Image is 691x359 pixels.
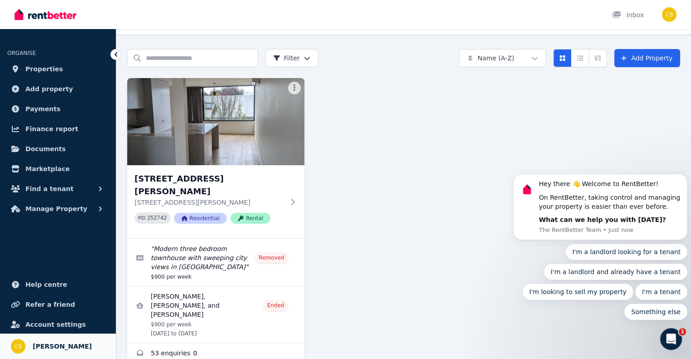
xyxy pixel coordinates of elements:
[25,203,87,214] span: Manage Property
[127,286,304,343] a: View details for Alexander Marshall, Rachel Hibbert, and Samantha Marshall
[33,341,92,352] span: [PERSON_NAME]
[273,54,300,63] span: Filter
[134,172,284,198] h3: [STREET_ADDRESS][PERSON_NAME]
[509,86,691,334] iframe: Intercom notifications message
[660,328,682,350] iframe: Intercom live chat
[25,279,67,290] span: Help centre
[7,200,109,218] button: Manage Property
[7,275,109,294] a: Help centre
[614,49,680,67] a: Add Property
[7,60,109,78] a: Properties
[679,328,686,335] span: 1
[7,140,109,158] a: Documents
[230,213,270,224] span: Rental
[571,49,589,67] button: Compact list view
[147,215,167,221] code: 252742
[7,295,109,314] a: Refer a friend
[127,239,304,286] a: Edit listing: Modern three bedroom townhouse with sweeping city views in Kensington
[25,319,86,330] span: Account settings
[25,123,78,134] span: Finance report
[138,216,145,221] small: PID
[127,78,304,238] a: 3/39 Barnett Street, Kensington[STREET_ADDRESS][PERSON_NAME][STREET_ADDRESS][PERSON_NAME]PID 2527...
[25,143,66,154] span: Documents
[553,49,607,67] div: View options
[589,49,607,67] button: Expanded list view
[25,183,74,194] span: Find a tenant
[7,160,109,178] a: Marketplace
[7,100,109,118] a: Payments
[127,78,304,165] img: 3/39 Barnett Street, Kensington
[25,84,73,94] span: Add property
[7,315,109,334] a: Account settings
[477,54,514,63] span: Name (A-Z)
[265,49,318,67] button: Filter
[7,50,36,56] span: ORGANISE
[662,7,676,22] img: Christopher Stribley
[288,82,301,94] button: More options
[612,10,644,20] div: Inbox
[553,49,572,67] button: Card view
[134,198,284,207] p: [STREET_ADDRESS][PERSON_NAME]
[15,8,76,21] img: RentBetter
[7,120,109,138] a: Finance report
[174,213,227,224] span: Residential
[25,103,60,114] span: Payments
[25,64,63,74] span: Properties
[25,163,70,174] span: Marketplace
[25,299,75,310] span: Refer a friend
[7,80,109,98] a: Add property
[11,339,25,354] img: Christopher Stribley
[459,49,546,67] button: Name (A-Z)
[7,180,109,198] button: Find a tenant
